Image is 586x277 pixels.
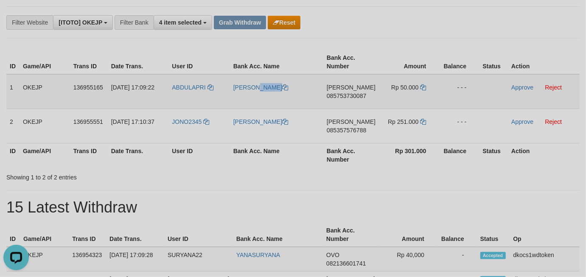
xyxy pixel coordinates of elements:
[59,19,102,26] span: [ITOTO] OKEJP
[511,118,533,125] a: Approve
[326,252,339,258] span: OVO
[106,223,164,247] th: Date Trans.
[172,84,213,91] a: ABDULAPRI
[480,252,506,259] span: Accepted
[6,170,238,182] div: Showing 1 to 2 of 2 entries
[6,199,580,216] h1: 15 Latest Withdraw
[545,84,562,91] a: Reject
[159,19,202,26] span: 4 item selected
[6,74,20,109] td: 1
[69,247,106,271] td: 136954323
[172,84,205,91] span: ABDULAPRI
[437,247,477,271] td: -
[323,50,379,74] th: Bank Acc. Number
[108,143,169,167] th: Date Trans.
[73,84,103,91] span: 136955165
[511,84,533,91] a: Approve
[439,74,479,109] td: - - -
[479,50,508,74] th: Status
[230,50,323,74] th: Bank Acc. Name
[479,143,508,167] th: Status
[236,252,280,258] a: YANASURYANA
[6,50,20,74] th: ID
[323,223,379,247] th: Bank Acc. Number
[3,3,29,29] button: Open LiveChat chat widget
[168,50,230,74] th: User ID
[545,118,562,125] a: Reject
[379,223,437,247] th: Amount
[69,223,106,247] th: Trans ID
[233,84,288,91] a: [PERSON_NAME]
[379,50,439,74] th: Amount
[326,260,366,267] span: Copy 082136601741 to clipboard
[230,143,323,167] th: Bank Acc. Name
[233,223,323,247] th: Bank Acc. Name
[20,74,70,109] td: OKEJP
[421,118,426,125] a: Copy 251000 to clipboard
[108,50,169,74] th: Date Trans.
[111,118,154,125] span: [DATE] 17:10:37
[73,118,103,125] span: 136955551
[20,109,70,143] td: OKEJP
[508,143,580,167] th: Action
[172,118,202,125] span: JONO2345
[477,223,510,247] th: Status
[6,143,20,167] th: ID
[508,50,580,74] th: Action
[20,247,69,271] td: OKEJP
[20,50,70,74] th: Game/API
[327,92,366,99] span: Copy 085753730087 to clipboard
[439,109,479,143] td: - - -
[154,15,212,30] button: 4 item selected
[391,84,419,91] span: Rp 50.000
[20,223,69,247] th: Game/API
[327,118,376,125] span: [PERSON_NAME]
[6,109,20,143] td: 2
[510,223,580,247] th: Op
[214,16,266,29] button: Grab Withdraw
[323,143,379,167] th: Bank Acc. Number
[115,15,154,30] div: Filter Bank
[233,118,288,125] a: [PERSON_NAME]
[111,84,154,91] span: [DATE] 17:09:22
[439,50,479,74] th: Balance
[327,84,376,91] span: [PERSON_NAME]
[421,84,426,91] a: Copy 50000 to clipboard
[164,247,233,271] td: SURYANA22
[437,223,477,247] th: Balance
[70,50,108,74] th: Trans ID
[164,223,233,247] th: User ID
[268,16,300,29] button: Reset
[439,143,479,167] th: Balance
[510,247,580,271] td: dkocs1wdtoken
[172,118,209,125] a: JONO2345
[53,15,113,30] button: [ITOTO] OKEJP
[388,118,418,125] span: Rp 251.000
[168,143,230,167] th: User ID
[327,127,366,134] span: Copy 085357576788 to clipboard
[6,223,20,247] th: ID
[379,247,437,271] td: Rp 40,000
[20,143,70,167] th: Game/API
[379,143,439,167] th: Rp 301.000
[70,143,108,167] th: Trans ID
[6,15,53,30] div: Filter Website
[106,247,164,271] td: [DATE] 17:09:28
